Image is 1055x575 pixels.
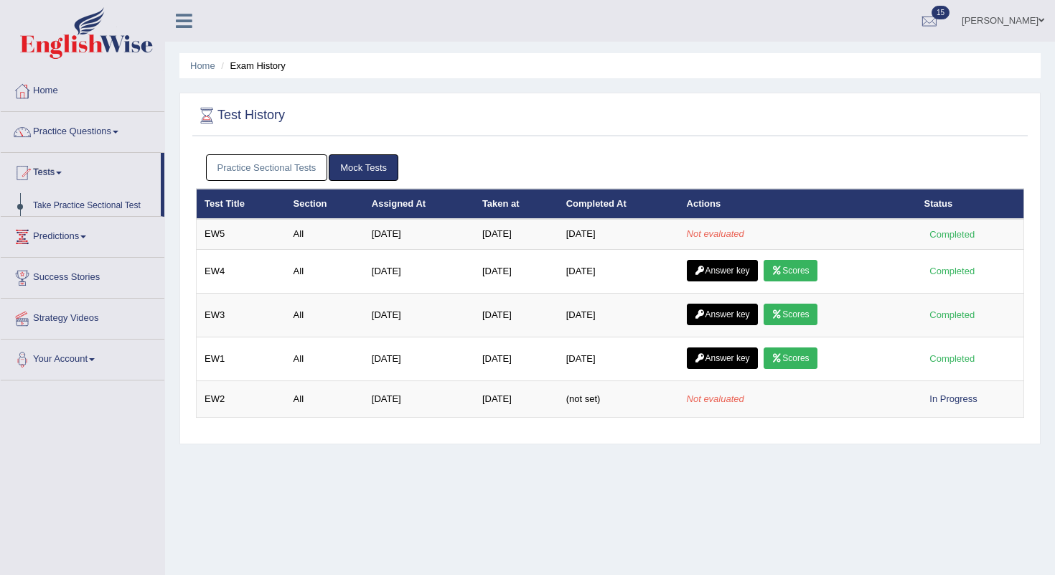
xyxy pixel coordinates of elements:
[474,219,558,249] td: [DATE]
[566,393,601,404] span: (not set)
[197,219,286,249] td: EW5
[27,193,161,219] a: Take Practice Sectional Test
[190,60,215,71] a: Home
[687,260,758,281] a: Answer key
[197,380,286,417] td: EW2
[474,293,558,337] td: [DATE]
[916,189,1024,219] th: Status
[764,347,817,369] a: Scores
[1,112,164,148] a: Practice Questions
[197,293,286,337] td: EW3
[764,304,817,325] a: Scores
[286,219,364,249] td: All
[558,219,679,249] td: [DATE]
[687,393,744,404] em: Not evaluated
[364,249,474,293] td: [DATE]
[286,249,364,293] td: All
[687,347,758,369] a: Answer key
[197,249,286,293] td: EW4
[196,105,285,126] h2: Test History
[474,337,558,380] td: [DATE]
[1,340,164,375] a: Your Account
[329,154,398,181] a: Mock Tests
[474,189,558,219] th: Taken at
[1,258,164,294] a: Success Stories
[679,189,916,219] th: Actions
[217,59,286,73] li: Exam History
[286,380,364,417] td: All
[687,228,744,239] em: Not evaluated
[764,260,817,281] a: Scores
[924,351,980,366] div: Completed
[364,189,474,219] th: Assigned At
[364,219,474,249] td: [DATE]
[558,249,679,293] td: [DATE]
[1,217,164,253] a: Predictions
[924,263,980,279] div: Completed
[924,307,980,322] div: Completed
[924,391,983,406] div: In Progress
[932,6,949,19] span: 15
[286,293,364,337] td: All
[558,293,679,337] td: [DATE]
[558,189,679,219] th: Completed At
[364,380,474,417] td: [DATE]
[1,153,161,189] a: Tests
[687,304,758,325] a: Answer key
[474,380,558,417] td: [DATE]
[924,227,980,242] div: Completed
[558,337,679,380] td: [DATE]
[364,293,474,337] td: [DATE]
[286,337,364,380] td: All
[197,337,286,380] td: EW1
[1,71,164,107] a: Home
[1,299,164,335] a: Strategy Videos
[197,189,286,219] th: Test Title
[364,337,474,380] td: [DATE]
[206,154,328,181] a: Practice Sectional Tests
[474,249,558,293] td: [DATE]
[286,189,364,219] th: Section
